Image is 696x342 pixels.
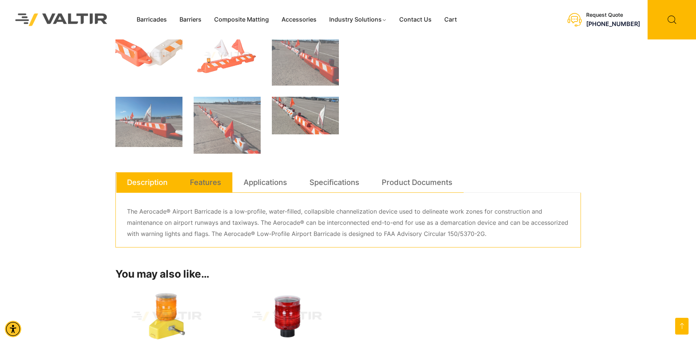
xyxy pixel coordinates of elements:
a: Description [127,172,168,192]
a: Open this option [675,318,689,335]
img: Two traffic barriers, one orange and one white, connected at an angle, featuring reflective strip... [115,35,182,75]
h2: You may also like… [115,268,581,281]
a: Contact Us [393,14,438,25]
a: Features [190,172,221,192]
a: call (888) 496-3625 [586,20,640,28]
img: A row of traffic barriers with red flags and lights on an airport runway, with planes and termina... [194,97,261,154]
a: Barricades [130,14,173,25]
p: The Aerocade® Airport Barricade is a low-profile, water-filled, collapsible channelization device... [127,206,569,240]
img: An orange traffic barrier with a flashing light and two flags, one red and one white, for road sa... [194,35,261,75]
img: Valtir Rentals [6,4,117,35]
a: Industry Solutions [323,14,393,25]
a: Product Documents [382,172,452,192]
a: Barriers [173,14,208,25]
a: Accessories [275,14,323,25]
a: Composite Matting [208,14,275,25]
img: A row of safety barriers with red and white stripes and flags, placed on an airport tarmac. [272,35,339,86]
a: Applications [244,172,287,192]
div: Accessibility Menu [5,321,21,337]
img: A row of traffic barriers with orange and white stripes, red lights, and flags on an airport tarmac. [272,97,339,134]
div: Request Quote [586,12,640,18]
a: Specifications [309,172,359,192]
img: A row of red and white safety barriers with flags and lights on an airport tarmac under a clear b... [115,97,182,147]
a: Cart [438,14,463,25]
